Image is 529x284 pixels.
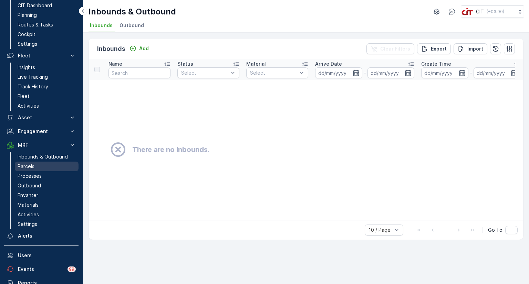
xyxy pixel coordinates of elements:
[4,249,79,262] a: Users
[18,83,48,90] p: Track History
[120,22,144,29] span: Outbound
[177,61,193,67] p: Status
[18,21,53,28] p: Routes & Tasks
[18,232,76,239] p: Alerts
[467,45,483,52] p: Import
[18,2,52,9] p: CIT Dashboard
[315,61,342,67] p: Arrive Date
[417,43,451,54] button: Export
[15,219,79,229] a: Settings
[15,181,79,190] a: Outbound
[15,190,79,200] a: Envanter
[127,44,152,53] button: Add
[474,67,521,78] input: dd/mm/yyyy
[132,144,209,155] h2: There are no Inbounds.
[18,153,68,160] p: Inbounds & Outbound
[15,63,79,72] a: Insights
[18,266,63,273] p: Events
[250,69,298,76] p: Select
[18,173,42,179] p: Processes
[15,162,79,171] a: Parcels
[139,45,149,52] p: Add
[15,30,79,39] a: Cockpit
[15,152,79,162] a: Inbounds & Outbound
[461,8,473,15] img: cit-logo_pOk6rL0.png
[108,61,122,67] p: Name
[18,211,39,218] p: Activities
[18,64,35,71] p: Insights
[89,6,176,17] p: Inbounds & Outbound
[15,210,79,219] a: Activities
[421,61,451,67] p: Create Time
[90,22,113,29] span: Inbounds
[18,163,34,170] p: Parcels
[4,124,79,138] button: Engagement
[97,44,125,54] p: Inbounds
[108,67,170,78] input: Search
[367,67,415,78] input: dd/mm/yyyy
[380,45,410,52] p: Clear Filters
[461,6,523,18] button: CIT(+03:00)
[18,182,41,189] p: Outbound
[4,49,79,63] button: Fleet
[476,8,484,15] p: CIT
[18,74,48,80] p: Live Tracking
[4,111,79,124] button: Asset
[15,10,79,20] a: Planning
[18,221,37,228] p: Settings
[15,91,79,101] a: Fleet
[69,266,74,272] p: 99
[18,201,39,208] p: Materials
[4,138,79,152] button: MRF
[18,31,35,38] p: Cockpit
[15,1,79,10] a: CIT Dashboard
[18,192,38,199] p: Envanter
[487,9,504,14] p: ( +03:00 )
[246,61,266,67] p: Material
[366,43,414,54] button: Clear Filters
[18,142,65,149] p: MRF
[18,12,37,19] p: Planning
[488,227,502,233] span: Go To
[181,69,229,76] p: Select
[18,41,37,47] p: Settings
[15,200,79,210] a: Materials
[18,93,30,100] p: Fleet
[18,128,65,135] p: Engagement
[18,252,76,259] p: Users
[4,229,79,243] a: Alerts
[15,39,79,49] a: Settings
[454,43,487,54] button: Import
[18,114,65,121] p: Asset
[15,82,79,91] a: Track History
[15,20,79,30] a: Routes & Tasks
[431,45,447,52] p: Export
[18,102,39,109] p: Activities
[470,69,472,77] p: -
[15,101,79,111] a: Activities
[18,52,65,59] p: Fleet
[15,72,79,82] a: Live Tracking
[315,67,362,78] input: dd/mm/yyyy
[364,69,366,77] p: -
[15,171,79,181] a: Processes
[421,67,468,78] input: dd/mm/yyyy
[4,262,79,276] a: Events99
